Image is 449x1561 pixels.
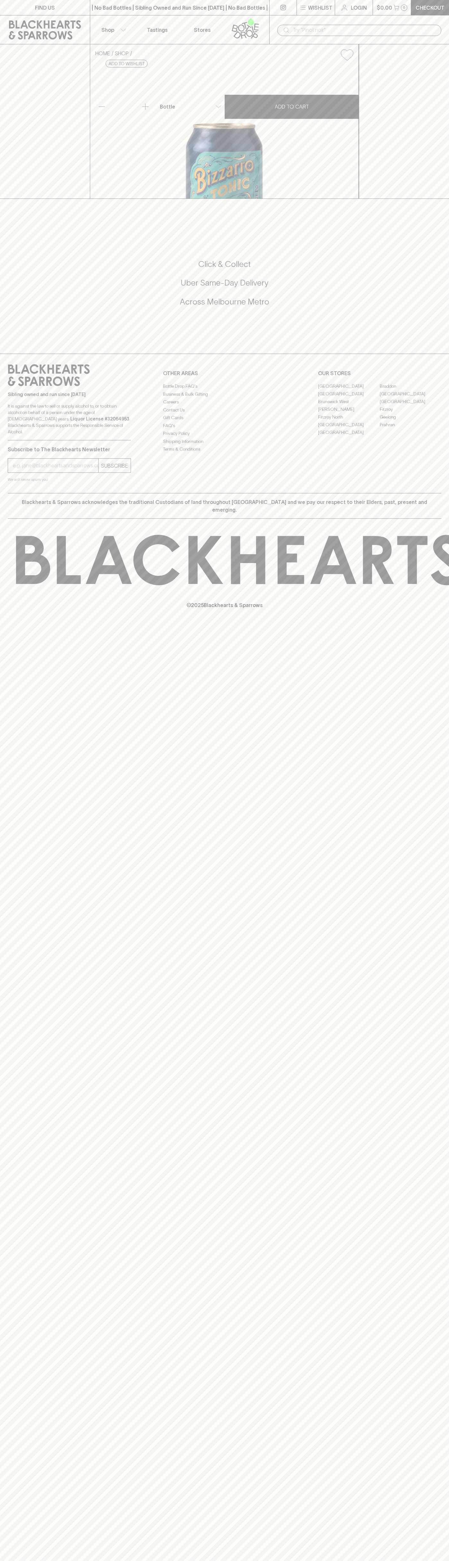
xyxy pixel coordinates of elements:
a: Brunswick West [318,398,380,405]
p: Blackhearts & Sparrows acknowledges the traditional Custodians of land throughout [GEOGRAPHIC_DAT... [13,498,436,514]
a: Bottle Drop FAQ's [163,383,286,390]
a: Terms & Conditions [163,445,286,453]
p: We will never spam you [8,476,131,483]
button: Add to wishlist [338,47,356,63]
p: SUBSCRIBE [101,462,128,470]
a: [GEOGRAPHIC_DATA] [318,421,380,428]
p: It is against the law to sell or supply alcohol to, or to obtain alcohol on behalf of a person un... [8,403,131,435]
a: Privacy Policy [163,430,286,437]
a: Stores [180,15,225,44]
h5: Uber Same-Day Delivery [8,278,441,288]
p: Bottle [160,103,175,110]
a: [PERSON_NAME] [318,405,380,413]
button: Shop [90,15,135,44]
a: Business & Bulk Gifting [163,390,286,398]
a: Tastings [135,15,180,44]
a: [GEOGRAPHIC_DATA] [318,390,380,398]
p: Wishlist [308,4,332,12]
a: Shipping Information [163,437,286,445]
a: FAQ's [163,422,286,429]
a: Prahran [380,421,441,428]
h5: Across Melbourne Metro [8,296,441,307]
a: SHOP [115,50,129,56]
p: OUR STORES [318,369,441,377]
a: [GEOGRAPHIC_DATA] [380,390,441,398]
img: 36960.png [90,66,358,198]
button: Add to wishlist [106,60,148,67]
input: e.g. jane@blackheartsandsparrows.com.au [13,461,98,471]
strong: Liquor License #32064953 [70,416,129,421]
p: Tastings [147,26,168,34]
p: Sibling owned and run since [DATE] [8,391,131,398]
div: Bottle [157,100,224,113]
p: Shop [101,26,114,34]
a: Careers [163,398,286,406]
p: $0.00 [377,4,392,12]
input: Try "Pinot noir" [293,25,436,35]
p: FIND US [35,4,55,12]
a: [GEOGRAPHIC_DATA] [318,382,380,390]
a: Geelong [380,413,441,421]
button: SUBSCRIBE [99,459,131,472]
a: [GEOGRAPHIC_DATA] [380,398,441,405]
p: Stores [194,26,211,34]
button: ADD TO CART [225,95,359,119]
a: HOME [95,50,110,56]
h5: Click & Collect [8,259,441,269]
p: Login [351,4,367,12]
p: 0 [403,6,405,9]
p: OTHER AREAS [163,369,286,377]
p: Subscribe to The Blackhearts Newsletter [8,445,131,453]
p: ADD TO CART [275,103,309,110]
a: Fitzroy [380,405,441,413]
a: Fitzroy North [318,413,380,421]
div: Call to action block [8,233,441,341]
p: Checkout [416,4,445,12]
a: [GEOGRAPHIC_DATA] [318,428,380,436]
a: Contact Us [163,406,286,414]
a: Braddon [380,382,441,390]
a: Gift Cards [163,414,286,422]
